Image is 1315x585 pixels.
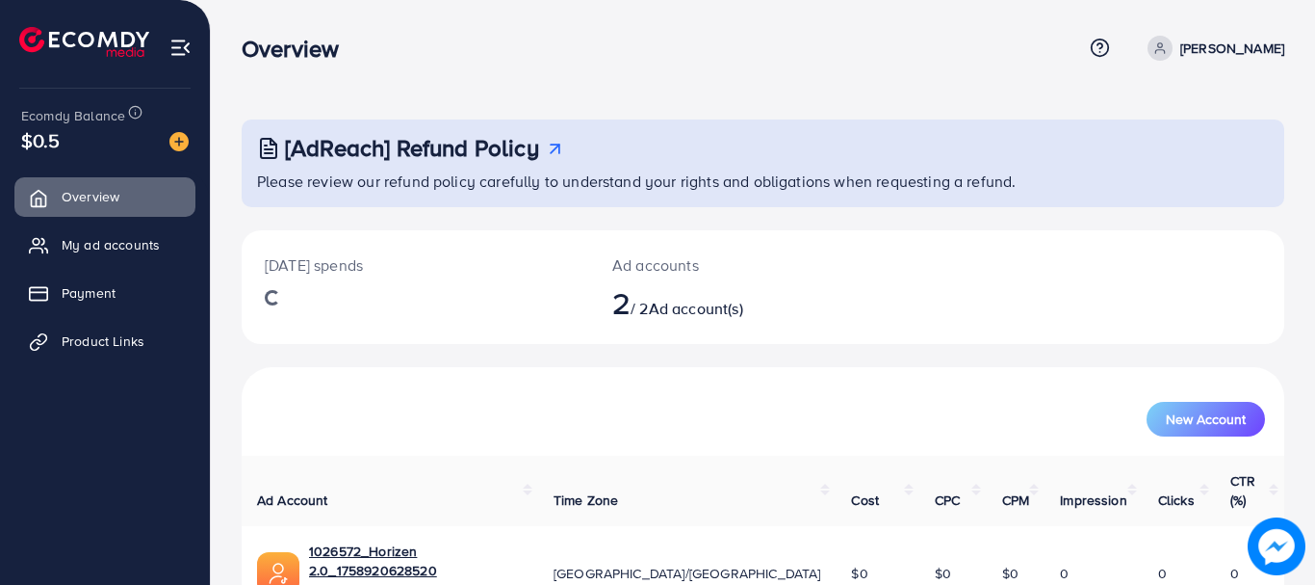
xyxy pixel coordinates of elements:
span: Clicks [1158,491,1195,510]
p: Please review our refund policy carefully to understand your rights and obligations when requesti... [257,170,1273,193]
p: Ad accounts [612,253,827,277]
img: image [1248,518,1304,574]
span: Impression [1060,491,1127,510]
span: $0 [935,564,951,583]
h2: / 2 [612,284,827,321]
h3: [AdReach] Refund Policy [285,134,539,162]
span: 0 [1230,564,1239,583]
span: $0 [1002,564,1018,583]
span: Ad account(s) [649,298,743,319]
p: [PERSON_NAME] [1180,37,1284,60]
span: CPC [935,491,960,510]
span: Ad Account [257,491,328,510]
span: 0 [1060,564,1069,583]
a: Product Links [14,322,195,360]
span: Ecomdy Balance [21,106,125,125]
a: Overview [14,177,195,216]
img: menu [169,37,192,59]
button: New Account [1147,402,1265,437]
p: [DATE] spends [265,253,566,277]
span: 2 [612,280,631,325]
span: $0 [851,564,867,583]
a: My ad accounts [14,226,195,264]
h3: Overview [242,35,354,63]
span: Cost [851,491,879,510]
a: [PERSON_NAME] [1140,36,1284,61]
span: Overview [62,187,119,206]
span: [GEOGRAPHIC_DATA]/[GEOGRAPHIC_DATA] [554,564,821,583]
a: Payment [14,274,195,312]
a: 1026572_Horizen 2.0_1758920628520 [309,542,523,581]
span: Product Links [62,332,144,351]
span: CTR (%) [1230,471,1255,510]
span: $0.5 [21,126,61,154]
span: My ad accounts [62,235,160,254]
span: New Account [1166,412,1246,426]
span: CPM [1002,491,1029,510]
span: Payment [62,283,116,303]
span: Time Zone [554,491,618,510]
span: 0 [1158,564,1167,583]
img: logo [19,27,149,57]
img: image [169,132,189,151]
